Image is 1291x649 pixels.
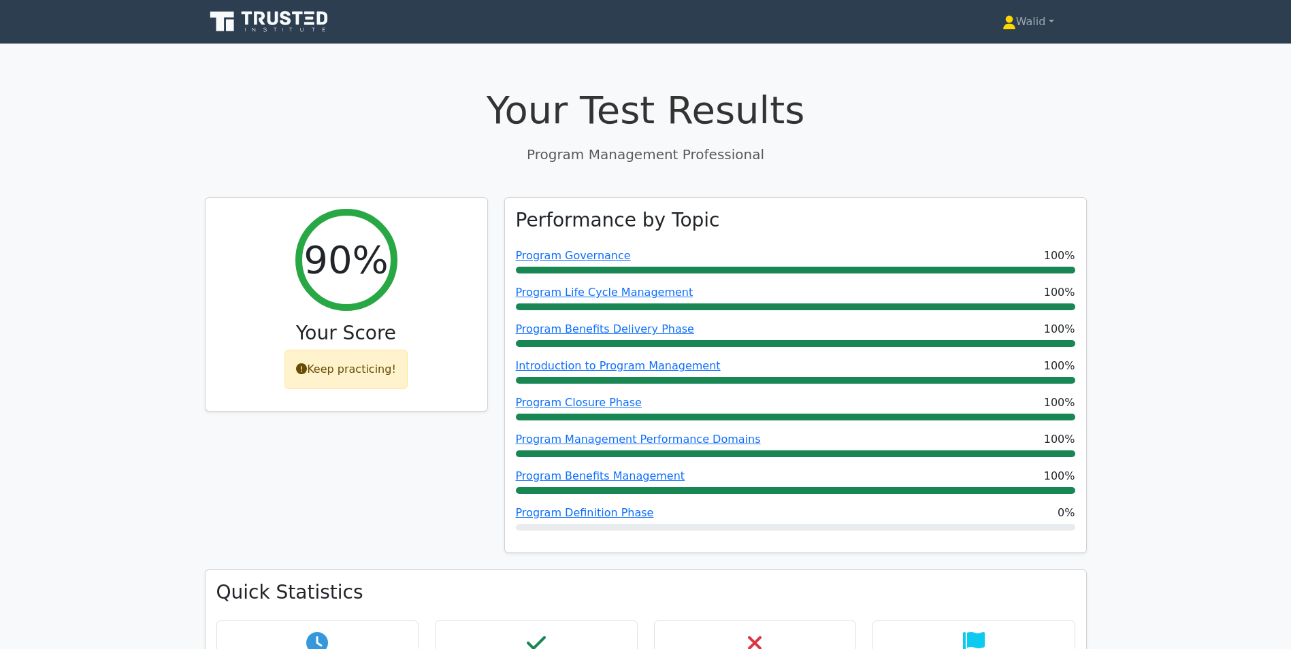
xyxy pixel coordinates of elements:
h2: 90% [304,237,388,282]
div: Keep practicing! [284,350,408,389]
span: 100% [1044,395,1075,411]
a: Program Governance [516,249,631,262]
a: Walid [970,8,1087,35]
span: 0% [1058,505,1075,521]
a: Program Life Cycle Management [516,286,693,299]
a: Program Benefits Management [516,469,685,482]
span: 100% [1044,284,1075,301]
h3: Performance by Topic [516,209,720,232]
h1: Your Test Results [205,87,1087,133]
a: Program Definition Phase [516,506,654,519]
a: Introduction to Program Management [516,359,721,372]
span: 100% [1044,431,1075,448]
span: 100% [1044,358,1075,374]
a: Program Closure Phase [516,396,642,409]
h3: Quick Statistics [216,581,1075,604]
a: Program Management Performance Domains [516,433,761,446]
span: 100% [1044,321,1075,337]
h3: Your Score [216,322,476,345]
span: 100% [1044,468,1075,484]
span: 100% [1044,248,1075,264]
a: Program Benefits Delivery Phase [516,322,694,335]
p: Program Management Professional [205,144,1087,165]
